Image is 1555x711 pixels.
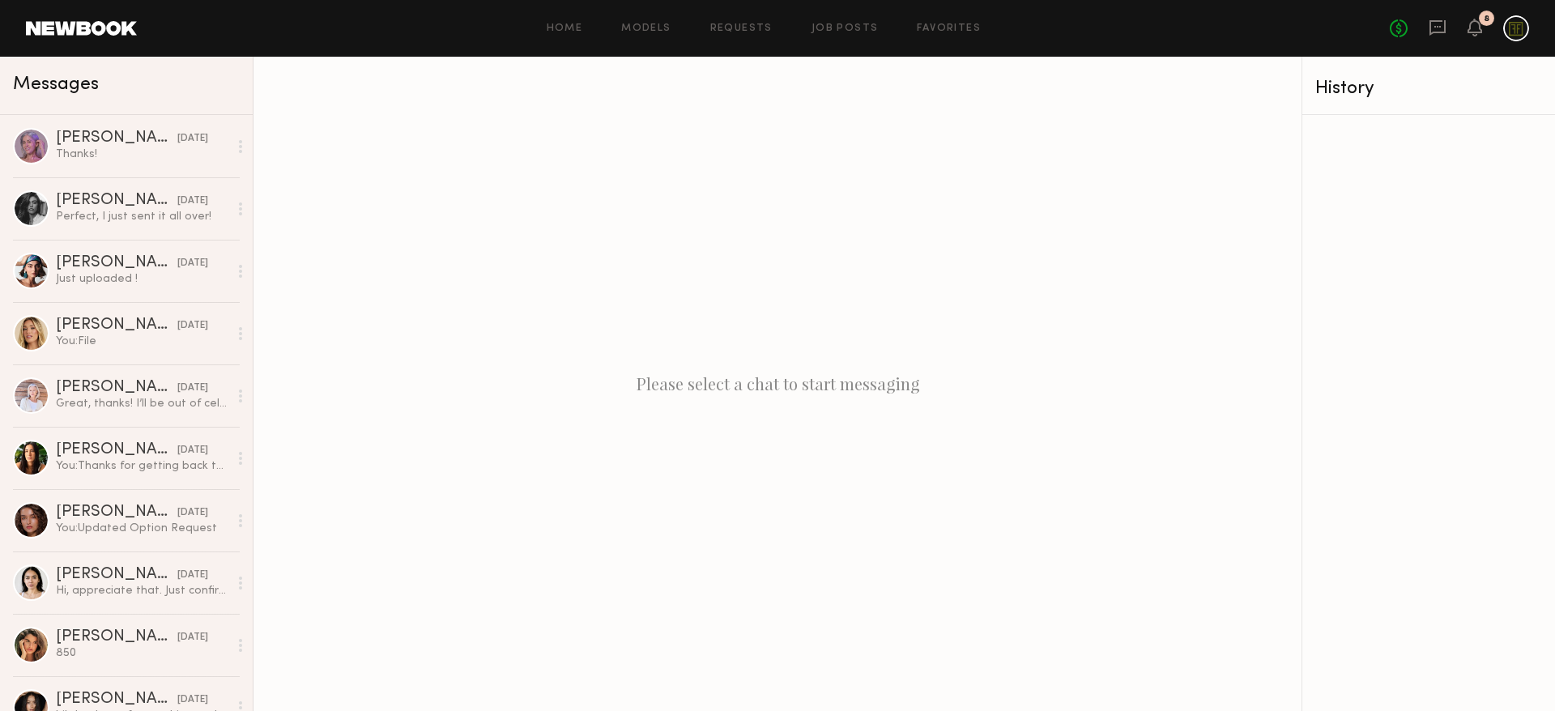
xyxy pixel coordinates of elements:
[56,583,228,598] div: Hi, appreciate that. Just confirmed it :)
[710,23,773,34] a: Requests
[56,629,177,645] div: [PERSON_NAME]
[177,194,208,209] div: [DATE]
[177,568,208,583] div: [DATE]
[56,442,177,458] div: [PERSON_NAME]
[56,396,228,411] div: Great, thanks! I’ll be out of cell service here and there but will check messages whenever I have...
[177,443,208,458] div: [DATE]
[812,23,879,34] a: Job Posts
[56,567,177,583] div: [PERSON_NAME]
[56,317,177,334] div: [PERSON_NAME]
[177,505,208,521] div: [DATE]
[917,23,981,34] a: Favorites
[177,692,208,708] div: [DATE]
[56,193,177,209] div: [PERSON_NAME]
[56,334,228,349] div: You: File
[56,380,177,396] div: [PERSON_NAME]
[56,458,228,474] div: You: Thanks for getting back to us! We'll keep you in mind for the next one! xx
[56,209,228,224] div: Perfect, I just sent it all over!
[547,23,583,34] a: Home
[253,57,1302,711] div: Please select a chat to start messaging
[56,521,228,536] div: You: Updated Option Request
[1484,15,1489,23] div: 8
[177,131,208,147] div: [DATE]
[177,630,208,645] div: [DATE]
[13,75,99,94] span: Messages
[56,130,177,147] div: [PERSON_NAME]
[56,505,177,521] div: [PERSON_NAME]
[56,271,228,287] div: Just uploaded !
[1315,79,1542,98] div: History
[56,147,228,162] div: Thanks!
[56,645,228,661] div: 850
[621,23,671,34] a: Models
[56,692,177,708] div: [PERSON_NAME]
[56,255,177,271] div: [PERSON_NAME]
[177,318,208,334] div: [DATE]
[177,381,208,396] div: [DATE]
[177,256,208,271] div: [DATE]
